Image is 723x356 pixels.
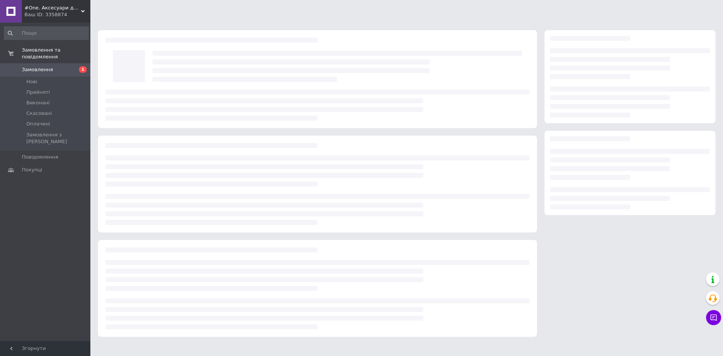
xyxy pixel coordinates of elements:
span: Повідомлення [22,154,58,160]
span: Нові [26,78,37,85]
span: Покупці [22,167,42,173]
span: Оплачені [26,121,50,127]
button: Чат з покупцем [706,310,721,325]
span: Виконані [26,99,50,106]
span: Замовлення з [PERSON_NAME] [26,131,88,145]
div: Ваш ID: 3358874 [24,11,90,18]
span: Замовлення [22,66,53,73]
input: Пошук [4,26,89,40]
span: #One. Аксесуари до смартфонів [24,5,81,11]
span: Замовлення та повідомлення [22,47,90,60]
span: Прийняті [26,89,50,96]
span: 1 [79,66,87,73]
span: Скасовані [26,110,52,117]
